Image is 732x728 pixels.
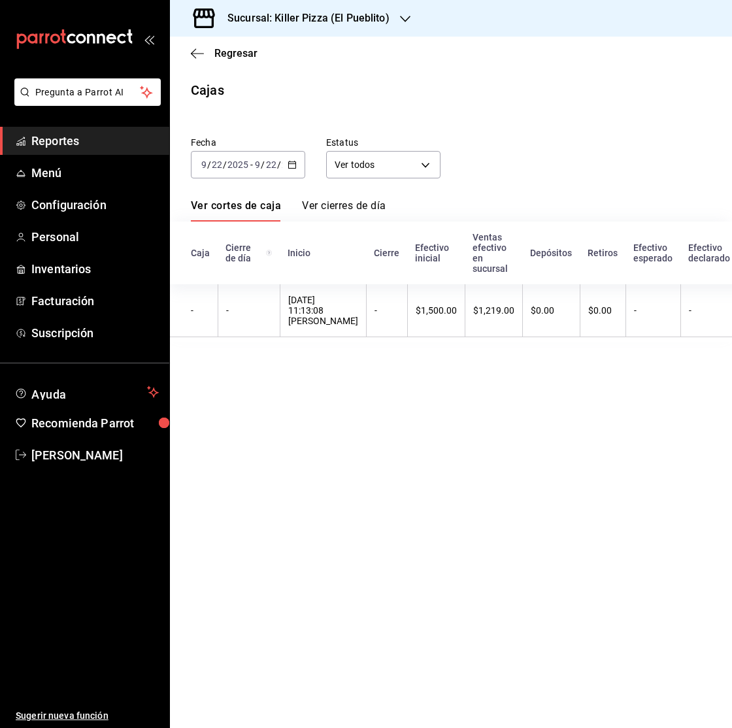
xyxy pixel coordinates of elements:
button: Regresar [191,47,258,59]
span: Sugerir nueva función [16,709,159,723]
div: - [191,305,210,316]
div: $0.00 [588,305,618,316]
h3: Sucursal: Killer Pizza (El Pueblito) [217,10,390,26]
span: [PERSON_NAME] [31,446,159,464]
span: / [223,159,227,170]
button: Pregunta a Parrot AI [14,78,161,106]
div: Ver todos [326,151,441,178]
label: Estatus [326,138,441,147]
svg: El número de cierre de día es consecutivo y consolida todos los cortes de caja previos en un únic... [266,248,272,258]
div: Ventas efectivo en sucursal [473,232,514,274]
input: -- [211,159,223,170]
span: / [277,159,281,170]
div: navigation tabs [191,199,386,222]
span: Regresar [214,47,258,59]
div: Retiros [588,248,618,258]
div: $0.00 [531,305,572,316]
div: Cierre [374,248,399,258]
input: -- [254,159,261,170]
div: [DATE] 11:13:08 [PERSON_NAME] [288,295,358,326]
span: - [250,159,253,170]
div: Cierre de día [225,242,272,263]
div: Efectivo declarado [688,242,730,263]
div: - [226,305,272,316]
span: Recomienda Parrot [31,414,159,432]
button: open_drawer_menu [144,34,154,44]
span: Ayuda [31,384,142,400]
div: Efectivo inicial [415,242,457,263]
input: ---- [281,159,303,170]
div: Depósitos [530,248,572,258]
input: -- [265,159,277,170]
span: Facturación [31,292,159,310]
span: Menú [31,164,159,182]
span: Inventarios [31,260,159,278]
span: Configuración [31,196,159,214]
span: Personal [31,228,159,246]
div: - [689,305,730,316]
div: - [634,305,673,316]
a: Ver cierres de día [302,199,386,222]
div: Cajas [191,80,224,100]
div: Efectivo esperado [633,242,673,263]
span: Reportes [31,132,159,150]
div: Inicio [288,248,358,258]
div: $1,500.00 [416,305,457,316]
label: Fecha [191,138,305,147]
div: $1,219.00 [473,305,514,316]
div: - [374,305,399,316]
span: Pregunta a Parrot AI [35,86,141,99]
a: Pregunta a Parrot AI [9,95,161,108]
span: / [207,159,211,170]
span: Suscripción [31,324,159,342]
input: ---- [227,159,249,170]
div: Caja [191,248,210,258]
span: / [261,159,265,170]
input: -- [201,159,207,170]
a: Ver cortes de caja [191,199,281,222]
